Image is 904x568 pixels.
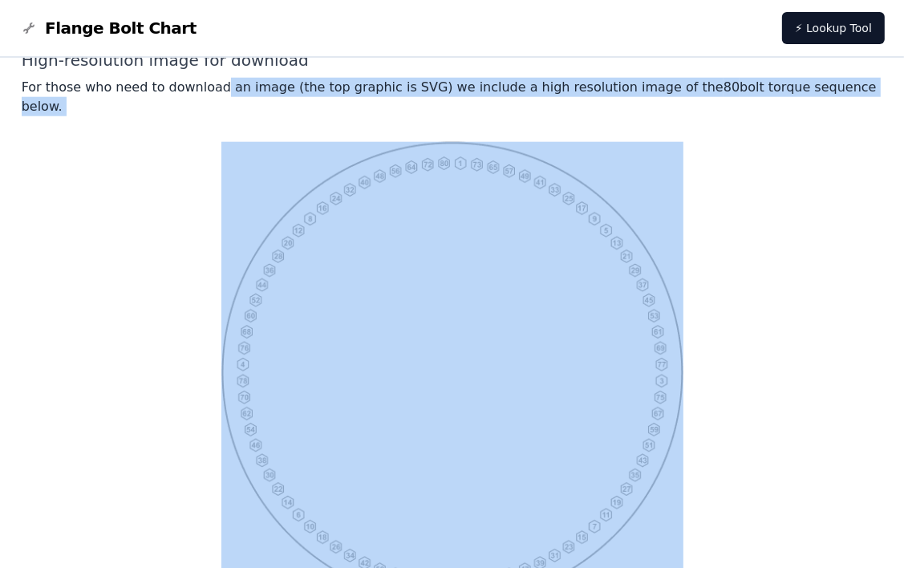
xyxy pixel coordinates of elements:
[22,49,883,71] h2: High-resolution image for download
[19,18,39,38] img: Flange Bolt Chart Logo
[45,17,197,39] span: Flange Bolt Chart
[782,12,885,44] a: ⚡ Lookup Tool
[22,78,883,116] p: For those who need to download an image (the top graphic is SVG) we include a high resolution ima...
[19,17,197,39] a: Flange Bolt Chart LogoFlange Bolt Chart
